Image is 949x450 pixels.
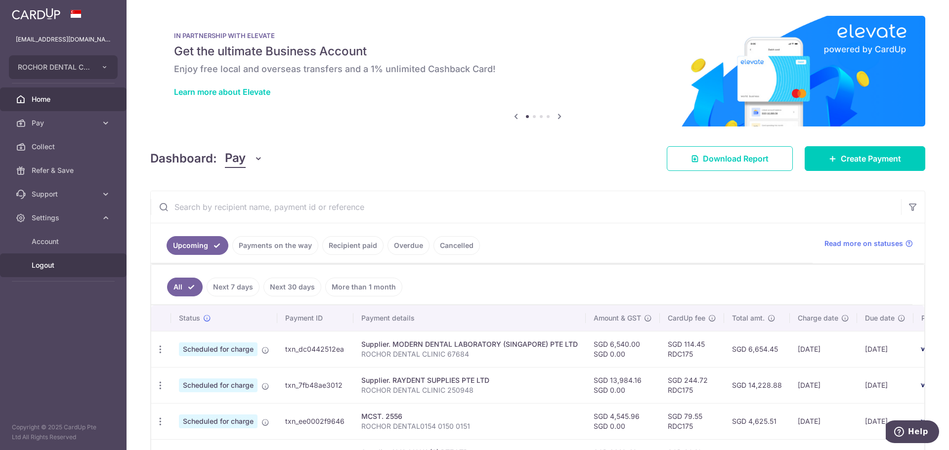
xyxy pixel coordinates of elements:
[12,8,60,20] img: CardUp
[179,378,258,392] span: Scheduled for charge
[32,118,97,128] span: Pay
[277,367,353,403] td: txn_7fb48ae3012
[361,349,578,359] p: ROCHOR DENTAL CLINIC 67684
[724,403,790,439] td: SGD 4,625.51
[16,35,111,44] p: [EMAIL_ADDRESS][DOMAIN_NAME]
[18,62,91,72] span: ROCHOR DENTAL CLINIC PTE. LTD.
[32,189,97,199] span: Support
[32,94,97,104] span: Home
[232,236,318,255] a: Payments on the way
[277,331,353,367] td: txn_dc0442512ea
[361,339,578,349] div: Supplier. MODERN DENTAL LABORATORY (SINGAPORE) PTE LTD
[667,146,793,171] a: Download Report
[433,236,480,255] a: Cancelled
[724,367,790,403] td: SGD 14,228.88
[857,367,913,403] td: [DATE]
[594,313,641,323] span: Amount & GST
[916,415,936,427] img: Bank Card
[174,63,902,75] h6: Enjoy free local and overseas transfers and a 1% unlimited Cashback Card!
[353,305,586,331] th: Payment details
[225,149,246,168] span: Pay
[325,278,402,296] a: More than 1 month
[179,342,258,356] span: Scheduled for charge
[150,16,925,126] img: Renovation banner
[207,278,259,296] a: Next 7 days
[660,367,724,403] td: SGD 244.72 RDC175
[865,313,895,323] span: Due date
[388,236,430,255] a: Overdue
[32,260,97,270] span: Logout
[790,331,857,367] td: [DATE]
[32,165,97,175] span: Refer & Save
[361,411,578,421] div: MCST. 2556
[151,191,901,223] input: Search by recipient name, payment id or reference
[263,278,321,296] a: Next 30 days
[225,149,263,168] button: Pay
[732,313,765,323] span: Total amt.
[586,331,660,367] td: SGD 6,540.00 SGD 0.00
[361,375,578,385] div: Supplier. RAYDENT SUPPLIES PTE LTD
[32,213,97,223] span: Settings
[586,403,660,439] td: SGD 4,545.96 SGD 0.00
[824,239,903,248] span: Read more on statuses
[824,239,913,248] a: Read more on statuses
[886,420,939,445] iframe: Opens a widget where you can find more information
[805,146,925,171] a: Create Payment
[724,331,790,367] td: SGD 6,654.45
[857,403,913,439] td: [DATE]
[174,87,270,97] a: Learn more about Elevate
[790,403,857,439] td: [DATE]
[841,153,901,164] span: Create Payment
[916,343,936,355] img: Bank Card
[167,236,228,255] a: Upcoming
[32,142,97,152] span: Collect
[167,278,203,296] a: All
[857,331,913,367] td: [DATE]
[660,403,724,439] td: SGD 79.55 RDC175
[798,313,838,323] span: Charge date
[703,153,769,164] span: Download Report
[277,305,353,331] th: Payment ID
[660,331,724,367] td: SGD 114.45 RDC175
[179,414,258,428] span: Scheduled for charge
[174,32,902,40] p: IN PARTNERSHIP WITH ELEVATE
[9,55,118,79] button: ROCHOR DENTAL CLINIC PTE. LTD.
[361,421,578,431] p: ROCHOR DENTAL0154 0150 0151
[32,237,97,246] span: Account
[277,403,353,439] td: txn_ee0002f9646
[179,313,200,323] span: Status
[361,385,578,395] p: ROCHOR DENTAL CLINIC 250948
[586,367,660,403] td: SGD 13,984.16 SGD 0.00
[322,236,384,255] a: Recipient paid
[790,367,857,403] td: [DATE]
[916,379,936,391] img: Bank Card
[668,313,705,323] span: CardUp fee
[150,150,217,167] h4: Dashboard:
[174,43,902,59] h5: Get the ultimate Business Account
